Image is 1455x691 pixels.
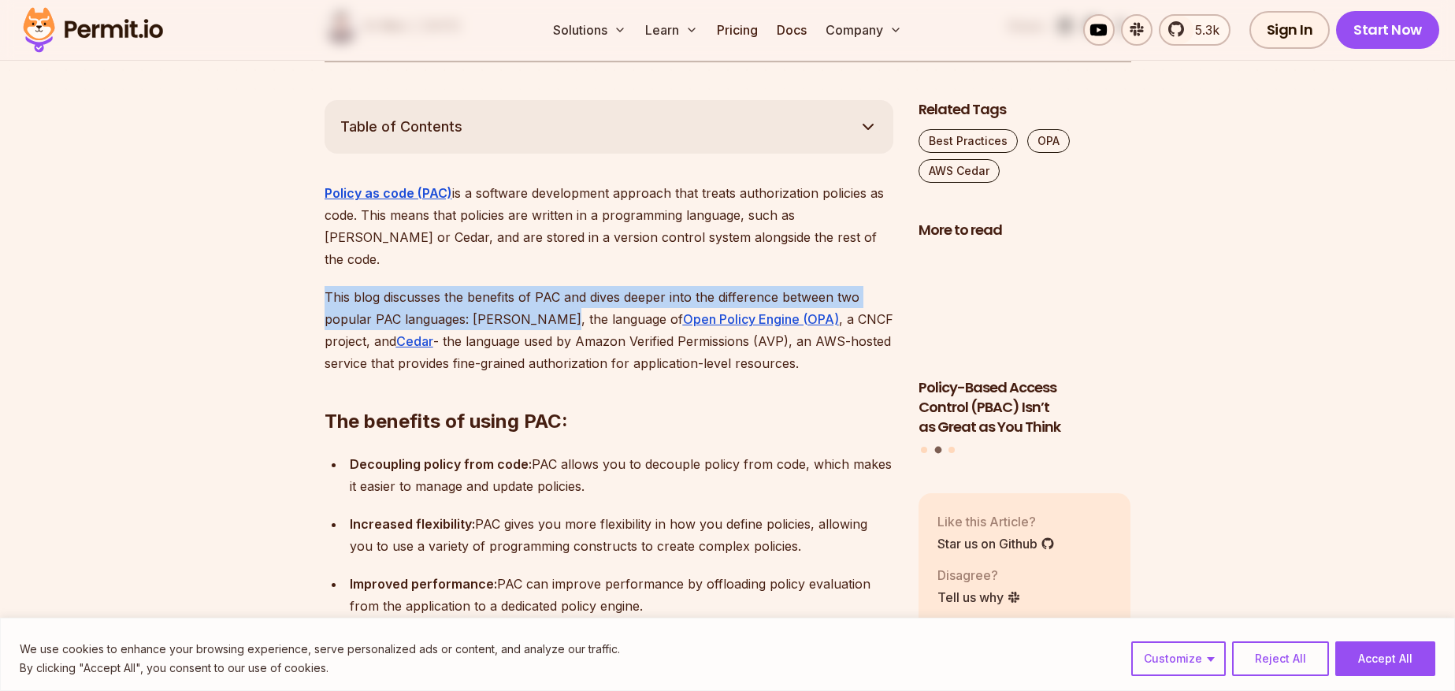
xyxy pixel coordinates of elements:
[1159,14,1230,46] a: 5.3k
[325,589,893,677] h2: What do [PERSON_NAME] and Cedar have in common?
[350,456,532,472] strong: Decoupling policy from code:
[934,447,941,454] button: Go to slide 2
[340,116,462,138] span: Table of Contents
[770,14,813,46] a: Docs
[325,346,893,434] h2: The benefits of using PAC:
[325,100,893,154] button: Table of Contents
[919,129,1018,153] a: Best Practices
[919,249,1131,437] li: 2 of 3
[350,516,475,532] strong: Increased flexibility:
[919,221,1131,240] h2: More to read
[919,249,1131,369] img: Policy-Based Access Control (PBAC) Isn’t as Great as You Think
[325,185,452,201] a: Policy as code (PAC)
[350,513,893,557] p: PAC gives you more flexibility in how you define policies, allowing you to use a variety of progr...
[937,512,1055,531] p: Like this Article?
[325,182,893,270] p: is a software development approach that treats authorization policies as code. This means that po...
[711,14,764,46] a: Pricing
[16,3,170,57] img: Permit logo
[937,534,1055,553] a: Star us on Github
[919,378,1131,437] h3: Policy-Based Access Control (PBAC) Isn’t as Great as You Think
[639,14,704,46] button: Learn
[1335,641,1435,676] button: Accept All
[937,566,1021,585] p: Disagree?
[819,14,908,46] button: Company
[937,588,1021,607] a: Tell us why
[919,159,1000,183] a: AWS Cedar
[683,311,839,327] a: Open Policy Engine (OPA)
[921,447,927,453] button: Go to slide 1
[396,333,433,349] a: Cedar
[1232,641,1329,676] button: Reject All
[948,447,955,453] button: Go to slide 3
[20,640,620,659] p: We use cookies to enhance your browsing experience, serve personalized ads or content, and analyz...
[350,573,893,617] p: PAC can improve performance by offloading policy evaluation from the application to a dedicated p...
[1249,11,1331,49] a: Sign In
[1027,129,1070,153] a: OPA
[1131,641,1226,676] button: Customize
[325,286,893,374] p: This blog discusses the benefits of PAC and dives deeper into the difference between two popular ...
[547,14,633,46] button: Solutions
[919,249,1131,455] div: Posts
[20,659,620,678] p: By clicking "Accept All", you consent to our use of cookies.
[919,100,1131,120] h2: Related Tags
[1336,11,1439,49] a: Start Now
[350,453,893,497] p: PAC allows you to decouple policy from code, which makes it easier to manage and update policies.
[350,576,497,592] strong: Improved performance:
[1186,20,1219,39] span: 5.3k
